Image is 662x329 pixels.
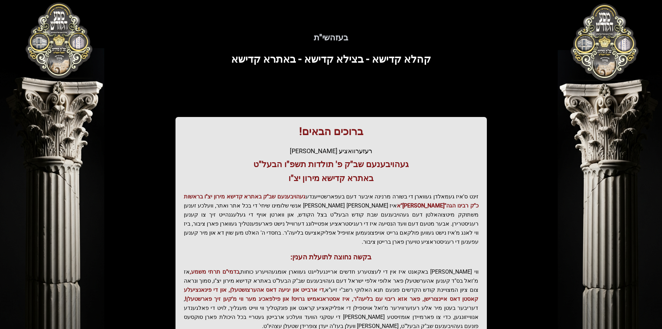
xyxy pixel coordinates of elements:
[184,252,479,262] h3: בקשה נחוצה לתועלת הענין:
[190,268,239,275] span: בדמי"ם תרתי משמע,
[184,146,479,156] div: רעזערוואציע [PERSON_NAME]
[184,287,479,302] span: די ארבייט און יגיעה דאס אהערצושטעלן, און די פינאנציעלע קאסטן דאס איינצורישן, פאר אזא ריבוי עם בלי...
[184,193,479,209] span: געהויבענעם שב"ק באתרא קדישא מירון יצ"ו בראשות כ"ק רבינו הגה"[PERSON_NAME]"א
[184,173,479,184] h3: באתרא קדישא מירון יצ"ו
[184,125,479,138] h1: ברוכים הבאים!
[184,192,479,246] p: זינט ס'איז געמאלדן געווארן די בשורה מרנינה איבער דעם בעפארשטייענדע איז [PERSON_NAME] [PERSON_NAME...
[184,159,479,170] h3: געהויבענעם שב"ק פ' תולדות תשפ"ו הבעל"ט
[231,53,431,65] span: קהלא קדישא - בצילא קדישא - באתרא קדישא
[120,32,542,43] h5: בעזהשי"ת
